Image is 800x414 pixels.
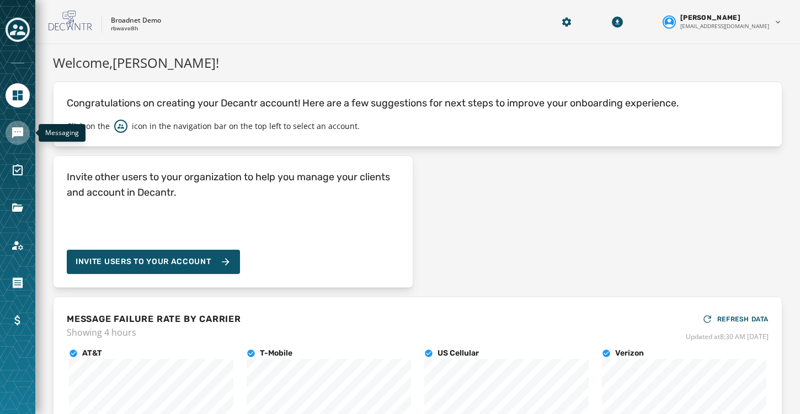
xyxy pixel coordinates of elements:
button: REFRESH DATA [702,310,769,328]
button: Download Menu [607,12,627,32]
p: rbwave8h [111,25,138,33]
p: Click on the [67,121,110,132]
div: Messaging [39,124,86,142]
a: Navigate to Orders [6,271,30,295]
button: Toggle account select drawer [6,18,30,42]
h4: US Cellular [438,348,479,359]
h4: T-Mobile [260,348,292,359]
p: Broadnet Demo [111,16,161,25]
a: Navigate to Messaging [6,121,30,145]
a: Navigate to Surveys [6,158,30,182]
span: Updated at 8:30 AM [DATE] [686,332,769,341]
button: Invite Users to your account [67,250,240,274]
span: [PERSON_NAME] [680,13,740,22]
button: User settings [658,9,787,35]
a: Navigate to Account [6,233,30,257]
span: REFRESH DATA [717,315,769,324]
p: Congratulations on creating your Decantr account! Here are a few suggestions for next steps to im... [67,95,769,111]
a: Navigate to Billing [6,308,30,332]
span: [EMAIL_ADDRESS][DOMAIN_NAME] [680,22,769,30]
button: Manage global settings [557,12,577,32]
p: icon in the navigation bar on the top left to select an account. [132,121,360,132]
a: Navigate to Home [6,83,30,107]
h4: AT&T [82,348,102,359]
span: Showing 4 hours [67,326,241,339]
h4: Invite other users to your organization to help you manage your clients and account in Decantr. [67,169,399,200]
h4: MESSAGE FAILURE RATE BY CARRIER [67,313,241,326]
h1: Welcome, [PERSON_NAME] ! [53,53,782,73]
span: Invite Users to your account [76,256,211,267]
a: Navigate to Files [6,196,30,220]
h4: Verizon [615,348,644,359]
